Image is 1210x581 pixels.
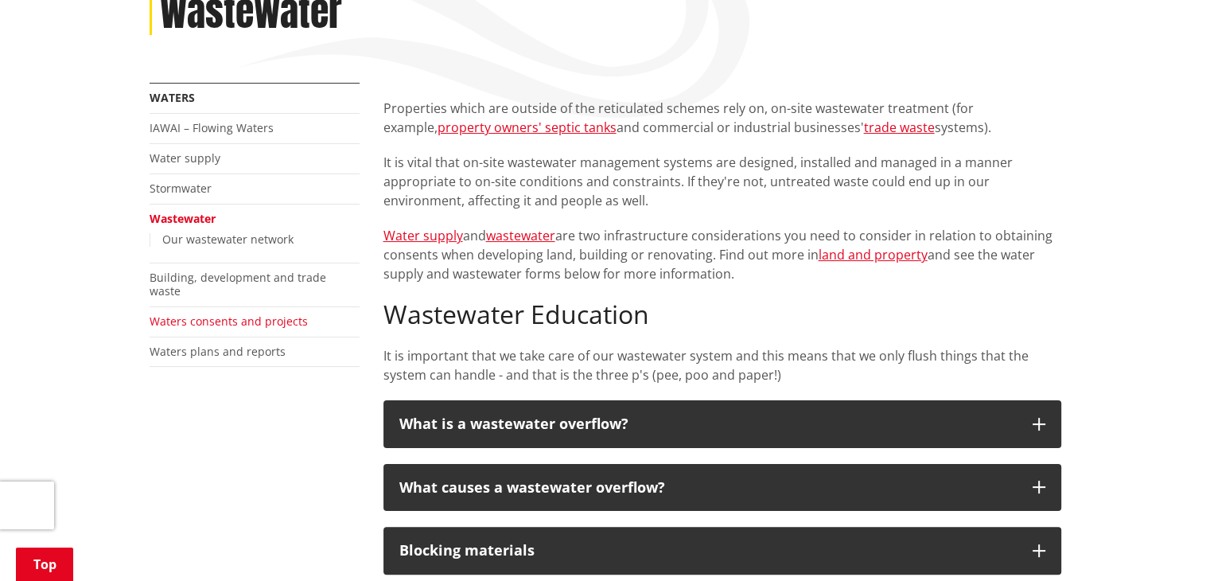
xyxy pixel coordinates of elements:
[150,181,212,196] a: Stormwater
[486,227,555,244] a: wastewater
[1137,514,1194,571] iframe: Messenger Launcher
[383,464,1061,512] button: What causes a wastewater overflow?
[162,232,294,247] a: Our wastewater network
[383,346,1061,384] p: It is important that we take care of our wastewater system and this means that we only flush thin...
[150,150,220,166] a: Water supply
[399,480,1017,496] p: What causes a wastewater overflow?
[150,211,216,226] a: Wastewater
[383,99,1061,137] p: Properties which are outside of the reticulated schemes rely on, on-site wastewater treatment (fo...
[383,527,1061,575] button: Blocking materials
[383,226,1061,283] p: and are two infrastructure considerations you need to consider in relation to obtaining consents ...
[150,90,195,105] a: Waters
[383,299,1061,329] h2: Wastewater Education
[399,543,1017,559] div: Blocking materials
[150,120,274,135] a: IAWAI – Flowing Waters
[399,416,1017,432] p: What is a wastewater overflow?
[16,548,73,581] a: Top
[438,119,617,136] a: property owners' septic tanks
[864,119,935,136] a: trade waste
[383,400,1061,448] button: What is a wastewater overflow?
[383,153,1061,210] p: It is vital that on-site wastewater management systems are designed, installed and managed in a m...
[150,314,308,329] a: Waters consents and projects
[383,227,463,244] a: Water supply
[150,344,286,359] a: Waters plans and reports
[150,270,326,298] a: Building, development and trade waste
[819,246,928,263] a: land and property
